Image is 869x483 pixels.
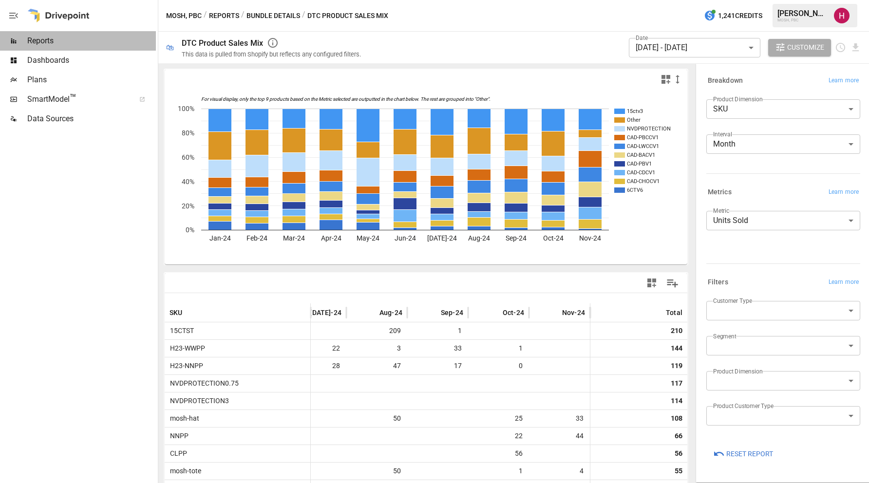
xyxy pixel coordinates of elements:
[636,34,648,42] label: Date
[829,278,859,287] span: Learn more
[290,340,341,357] span: 22
[706,211,860,230] div: Units Sold
[671,340,682,357] div: 144
[412,357,463,374] span: 17
[835,42,846,53] button: Schedule report
[706,99,860,119] div: SKU
[787,41,824,54] span: Customize
[351,340,402,357] span: 3
[777,9,828,18] div: [PERSON_NAME]
[548,306,561,319] button: Sort
[562,308,585,317] span: Nov-24
[27,113,156,125] span: Data Sources
[321,234,341,242] text: Apr-24
[27,74,156,86] span: Plans
[627,117,641,123] text: Other
[708,277,728,288] h6: Filters
[829,187,859,197] span: Learn more
[627,169,655,176] text: CAD-CDCV1
[579,234,601,242] text: Nov-24
[27,93,129,105] span: SmartModel
[666,309,682,316] div: Total
[629,38,760,57] div: [DATE] - [DATE]
[351,463,402,480] span: 50
[379,308,402,317] span: Aug-24
[201,96,491,102] text: For visual display, only the top 9 products based on the Metric selected are outputted in the cha...
[627,161,652,167] text: CAD-PBV1
[166,327,194,334] span: 15CTST
[166,414,199,422] span: mosh-hat
[706,134,860,154] div: Month
[777,18,828,22] div: MOSH, PBC
[27,55,156,66] span: Dashboards
[473,427,524,445] span: 22
[534,410,585,427] span: 33
[246,10,300,22] button: Bundle Details
[395,234,416,242] text: Jun-24
[768,39,831,56] button: Customize
[713,402,774,410] label: Product Customer Type
[182,129,194,137] text: 80%
[412,340,463,357] span: 33
[166,379,239,387] span: NVDPROTECTION0.75
[209,234,231,242] text: Jan-24
[675,463,682,480] div: 55
[182,38,263,48] div: DTC Product Sales Mix
[182,202,194,210] text: 20%
[506,234,527,242] text: Sep-24
[713,297,752,305] label: Customer Type
[488,306,502,319] button: Sort
[534,463,585,480] span: 4
[302,10,305,22] div: /
[671,392,682,409] div: 114
[627,134,659,141] text: CAD-PBCCV1
[166,362,203,370] span: H23-NNPP
[182,153,194,161] text: 60%
[412,322,463,339] span: 1
[713,332,736,340] label: Segment
[166,344,205,352] span: H23-WWPP
[726,448,773,460] span: Reset Report
[70,92,76,104] span: ™
[708,187,732,198] h6: Metrics
[713,206,729,215] label: Metric
[241,10,245,22] div: /
[178,105,194,112] text: 100%
[441,308,463,317] span: Sep-24
[834,8,850,23] img: Hayton Oei
[166,449,187,457] span: CLPP
[283,234,305,242] text: Mar-24
[165,89,687,264] svg: A chart.
[473,410,524,427] span: 25
[473,340,524,357] span: 1
[713,367,762,375] label: Product Dimension
[351,322,402,339] span: 209
[671,375,682,392] div: 117
[182,178,194,186] text: 40%
[427,234,457,242] text: [DATE]-24
[828,2,855,29] button: Hayton Oei
[671,322,682,339] div: 210
[627,178,660,185] text: CAD-CHOCV1
[209,10,239,22] button: Reports
[166,397,229,405] span: NVDPROTECTION3
[718,10,762,22] span: 1,241 Credits
[351,357,402,374] span: 47
[627,126,671,132] text: NVDPROTECTION
[700,7,766,25] button: 1,241Credits
[166,10,202,22] button: MOSH, PBC
[671,410,682,427] div: 108
[246,234,267,242] text: Feb-24
[661,272,683,294] button: Manage Columns
[290,357,341,374] span: 28
[357,234,379,242] text: May-24
[671,357,682,374] div: 119
[166,467,201,475] span: mosh-tote
[468,234,490,242] text: Aug-24
[182,51,361,58] div: This data is pulled from Shopify but reflects any configured filters.
[166,432,189,440] span: NNPP
[186,226,194,234] text: 0%
[426,306,440,319] button: Sort
[473,357,524,374] span: 0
